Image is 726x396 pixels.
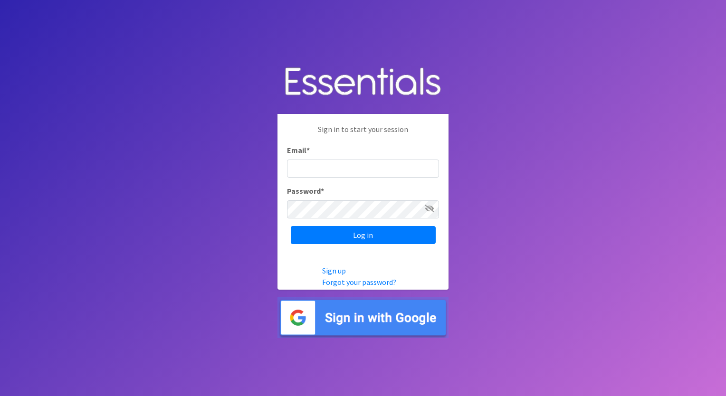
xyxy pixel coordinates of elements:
a: Forgot your password? [322,277,396,287]
a: Sign up [322,266,346,275]
abbr: required [321,186,324,196]
abbr: required [306,145,310,155]
input: Log in [291,226,436,244]
img: Sign in with Google [277,297,449,339]
img: Human Essentials [277,58,449,107]
label: Email [287,144,310,156]
p: Sign in to start your session [287,123,439,144]
label: Password [287,185,324,197]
